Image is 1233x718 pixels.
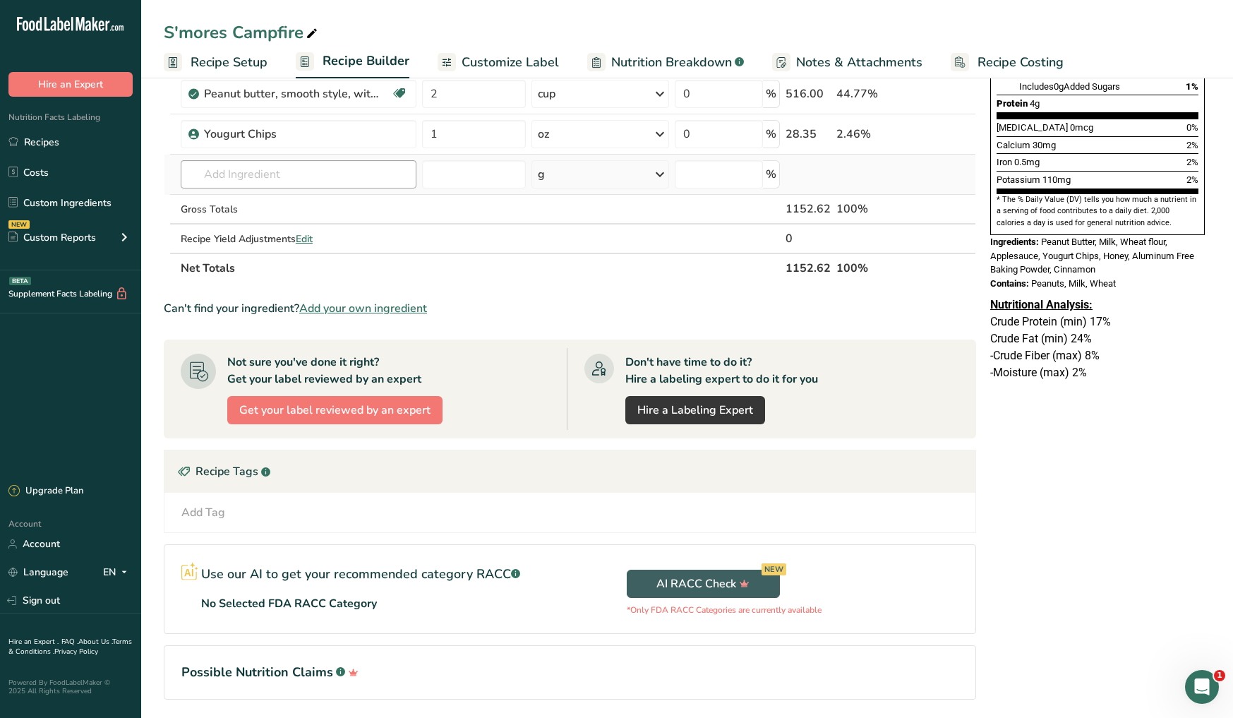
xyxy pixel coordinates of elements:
[29,249,114,264] span: Search for help
[20,242,262,270] button: Search for help
[178,23,206,51] img: Profile image for Rachelle
[28,148,254,172] p: How can we help?
[164,300,976,317] div: Can't find your ingredient?
[786,201,831,217] div: 1152.62
[978,53,1064,72] span: Recipe Costing
[990,298,1093,311] strong: Nutritional Analysis:
[1186,157,1198,167] span: 2%
[8,678,133,695] div: Powered By FoodLabelMaker © 2025 All Rights Reserved
[29,282,236,326] div: How to Create and Customize a Compliant Nutrition Label with Food Label Maker
[8,230,96,245] div: Custom Reports
[54,647,98,657] a: Privacy Policy
[20,358,262,399] div: How to Print Your Labels & Choose the Right Printer
[8,637,59,647] a: Hire an Expert .
[990,330,1205,347] p: Crude Fat (min) 24%
[656,575,750,592] span: AI RACC Check
[538,126,549,143] div: oz
[164,47,267,78] a: Recipe Setup
[997,174,1040,185] span: Potassium
[1214,670,1225,681] span: 1
[1186,81,1198,92] span: 1%
[8,560,68,585] a: Language
[990,313,1205,330] p: Crude Protein (min) 17%
[990,237,1194,275] span: Peanut Butter, Milk, Wheat flour, Applesauce, Yougurt Chips, Honey, Aluminum Free Baking Powder, ...
[205,23,233,51] img: Profile image for Reem
[538,166,545,183] div: g
[1033,140,1056,150] span: 30mg
[836,126,909,143] div: 2.46%
[181,232,416,246] div: Recipe Yield Adjustments
[164,450,975,493] div: Recipe Tags
[786,230,831,247] div: 0
[990,364,1205,381] p: -Moisture (max) 2%
[191,53,267,72] span: Recipe Setup
[997,194,1198,229] section: * The % Daily Value (DV) tells you how much a nutrient in a serving of food contributes to a dail...
[834,253,912,282] th: 100%
[239,402,431,419] span: Get your label reviewed by an expert
[786,126,831,143] div: 28.35
[990,347,1205,364] p: -Crude Fiber (max) 8%
[796,53,922,72] span: Notes & Attachments
[1186,140,1198,150] span: 2%
[990,237,1039,247] span: Ingredients:
[762,563,786,575] div: NEW
[772,47,922,78] a: Notes & Attachments
[997,98,1028,109] span: Protein
[181,160,416,189] input: Add Ingredient
[997,122,1068,133] span: [MEDICAL_DATA]
[151,23,179,51] img: Profile image for Rana
[28,32,123,44] img: logo
[611,53,732,72] span: Nutrition Breakdown
[997,140,1030,150] span: Calcium
[29,405,236,434] div: How Subscription Upgrades Work on [DOMAIN_NAME]
[243,23,268,48] div: Close
[227,354,421,388] div: Not sure you've done it right? Get your label reviewed by an expert
[783,253,834,282] th: 1152.62
[299,300,427,317] span: Add your own ingredient
[627,604,822,616] p: *Only FDA RACC Categories are currently available
[997,157,1012,167] span: Iron
[990,278,1029,289] span: Contains:
[29,202,236,217] div: Send us a message
[323,52,409,71] span: Recipe Builder
[9,277,31,285] div: BETA
[1031,278,1116,289] span: Peanuts, Milk, Wheat
[1014,157,1040,167] span: 0.5mg
[538,85,555,102] div: cup
[78,637,112,647] a: About Us .
[181,504,225,521] div: Add Tag
[836,85,909,102] div: 44.77%
[462,53,559,72] span: Customize Label
[836,201,909,217] div: 100%
[204,126,380,143] div: Yougurt Chips
[71,441,141,497] button: Messages
[28,100,254,148] p: Hi [PERSON_NAME] 👋
[20,399,262,440] div: How Subscription Upgrades Work on [DOMAIN_NAME]
[1042,174,1071,185] span: 110mg
[178,253,783,282] th: Net Totals
[103,564,133,581] div: EN
[296,232,313,246] span: Edit
[204,85,380,102] div: Peanut butter, smooth style, without salt
[227,396,443,424] button: Get your label reviewed by an expert
[1186,174,1198,185] span: 2%
[82,476,131,486] span: Messages
[164,20,320,45] div: S'mores Campfire
[8,72,133,97] button: Hire an Expert
[1030,98,1040,109] span: 4g
[141,441,212,497] button: Help
[201,565,520,584] p: Use our AI to get your recommended category RACC
[786,85,831,102] div: 516.00
[1070,122,1093,133] span: 0mcg
[1186,122,1198,133] span: 0%
[951,47,1064,78] a: Recipe Costing
[14,190,268,229] div: Send us a message
[29,337,236,352] div: Hire an Expert Services
[625,354,818,388] div: Don't have time to do it? Hire a labeling expert to do it for you
[29,364,236,393] div: How to Print Your Labels & Choose the Right Printer
[181,663,958,682] h1: Possible Nutrition Claims
[438,47,559,78] a: Customize Label
[8,220,30,229] div: NEW
[587,47,744,78] a: Nutrition Breakdown
[8,637,132,657] a: Terms & Conditions .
